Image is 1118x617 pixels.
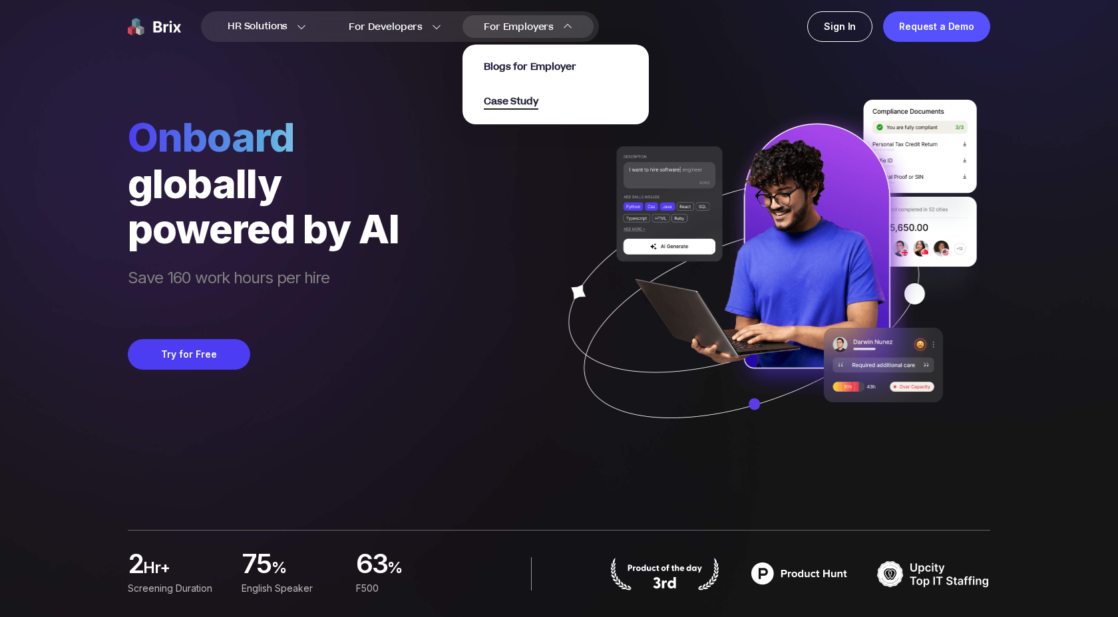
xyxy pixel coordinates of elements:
[128,161,399,206] div: globally
[387,557,454,584] span: %
[544,100,990,457] img: ai generate
[608,557,721,590] img: product hunt badge
[228,16,287,37] span: HR Solutions
[128,267,399,312] span: Save 160 work hours per hire
[807,11,872,42] a: Sign In
[128,113,399,161] span: Onboard
[356,552,388,578] span: 63
[242,552,272,578] span: 75
[128,206,399,251] div: powered by AI
[349,20,423,34] span: For Developers
[272,557,340,584] span: %
[484,94,538,110] span: Case Study
[484,20,554,34] span: For Employers
[128,552,143,578] span: 2
[484,94,538,108] a: Case Study
[877,557,990,590] img: TOP IT STAFFING
[883,11,990,42] a: Request a Demo
[356,581,454,596] div: F500
[143,557,226,584] span: hr+
[484,60,576,74] span: Blogs for Employer
[242,581,339,596] div: English Speaker
[128,581,226,596] div: Screening duration
[128,339,250,370] button: Try for Free
[743,557,856,590] img: product hunt badge
[484,59,576,74] a: Blogs for Employer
